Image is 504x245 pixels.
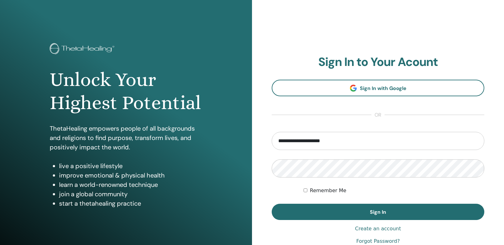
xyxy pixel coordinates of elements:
[50,68,202,115] h1: Unlock Your Highest Potential
[360,85,406,92] span: Sign In with Google
[272,80,484,96] a: Sign In with Google
[59,180,202,189] li: learn a world-renowned technique
[304,187,484,194] div: Keep me authenticated indefinitely or until I manually logout
[59,171,202,180] li: improve emotional & physical health
[370,209,386,215] span: Sign In
[371,111,385,119] span: or
[355,225,401,232] a: Create an account
[356,237,400,245] a: Forgot Password?
[59,161,202,171] li: live a positive lifestyle
[272,204,484,220] button: Sign In
[59,189,202,199] li: join a global community
[272,55,484,69] h2: Sign In to Your Acount
[310,187,346,194] label: Remember Me
[59,199,202,208] li: start a thetahealing practice
[50,124,202,152] p: ThetaHealing empowers people of all backgrounds and religions to find purpose, transform lives, a...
